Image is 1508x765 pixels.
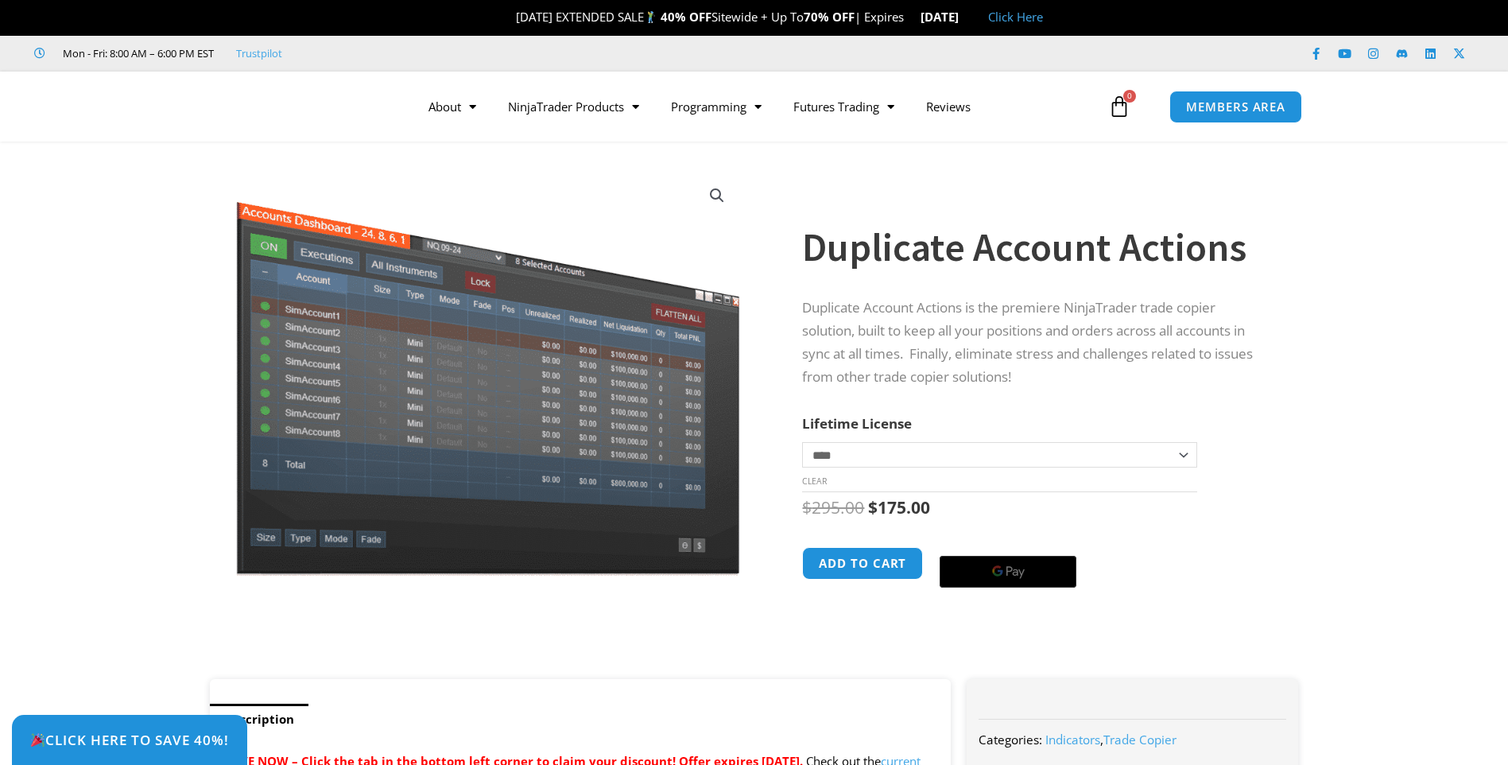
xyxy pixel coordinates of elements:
[802,547,923,580] button: Add to cart
[802,219,1266,275] h1: Duplicate Account Actions
[503,11,515,23] img: 🎉
[655,88,777,125] a: Programming
[802,496,812,518] span: $
[703,181,731,210] a: View full-screen image gallery
[959,11,971,23] img: 🏭
[413,88,1104,125] nav: Menu
[236,44,282,63] a: Trustpilot
[413,88,492,125] a: About
[868,496,878,518] span: $
[661,9,711,25] strong: 40% OFF
[936,545,1080,546] iframe: Secure payment input frame
[868,496,930,518] bdi: 175.00
[645,11,657,23] img: 🏌️‍♂️
[777,88,910,125] a: Futures Trading
[31,733,45,747] img: 🎉
[988,9,1043,25] a: Click Here
[1169,91,1302,123] a: MEMBERS AREA
[802,414,912,433] label: Lifetime License
[184,78,355,135] img: LogoAI | Affordable Indicators – NinjaTrader
[232,169,743,576] img: Screenshot 2024-08-26 15414455555
[1084,83,1154,130] a: 0
[910,88,987,125] a: Reviews
[59,44,214,63] span: Mon - Fri: 8:00 AM – 6:00 PM EST
[30,733,229,747] span: Click Here to save 40%!
[802,297,1266,389] p: Duplicate Account Actions is the premiere NinjaTrader trade copier solution, built to keep all yo...
[492,88,655,125] a: NinjaTrader Products
[905,11,917,23] img: ⌛
[1186,101,1285,113] span: MEMBERS AREA
[940,556,1076,588] button: Buy with GPay
[802,476,827,487] a: Clear options
[1123,90,1136,103] span: 0
[804,9,855,25] strong: 70% OFF
[802,496,864,518] bdi: 295.00
[921,9,972,25] strong: [DATE]
[499,9,921,25] span: [DATE] EXTENDED SALE Sitewide + Up To | Expires
[12,715,247,765] a: 🎉Click Here to save 40%!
